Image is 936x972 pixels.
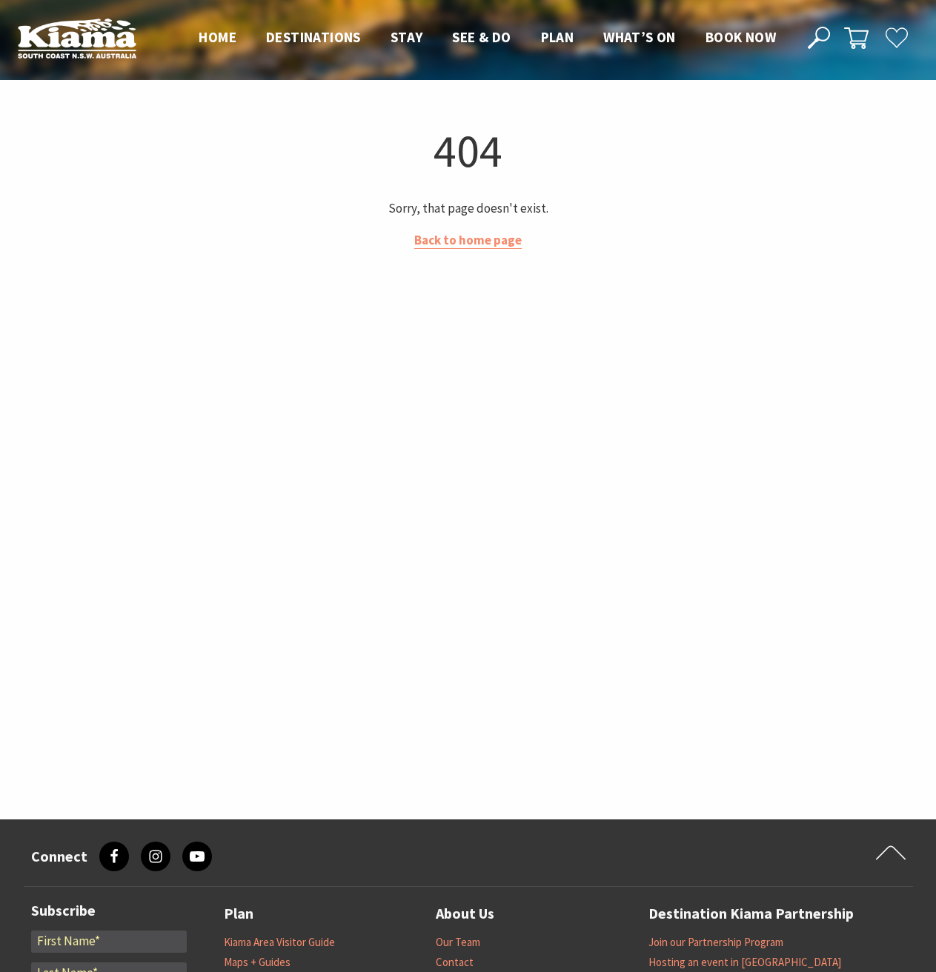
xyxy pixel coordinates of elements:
[436,955,474,970] a: Contact
[199,28,236,46] span: Home
[224,955,291,970] a: Maps + Guides
[30,199,907,219] p: Sorry, that page doesn't exist.
[224,902,253,926] a: Plan
[31,902,187,919] h3: Subscribe
[31,848,87,865] h3: Connect
[391,28,423,46] span: Stay
[224,935,335,950] a: Kiama Area Visitor Guide
[452,28,511,46] span: See & Do
[648,955,841,970] a: Hosting an event in [GEOGRAPHIC_DATA]
[436,935,480,950] a: Our Team
[266,28,361,46] span: Destinations
[706,28,776,46] span: Book now
[184,26,791,50] nav: Main Menu
[436,902,494,926] a: About Us
[414,232,522,249] a: Back to home page
[30,121,907,181] h1: 404
[648,935,783,950] a: Join our Partnership Program
[541,28,574,46] span: Plan
[603,28,676,46] span: What’s On
[18,18,136,59] img: Kiama Logo
[648,902,854,926] a: Destination Kiama Partnership
[31,931,187,953] input: First Name*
